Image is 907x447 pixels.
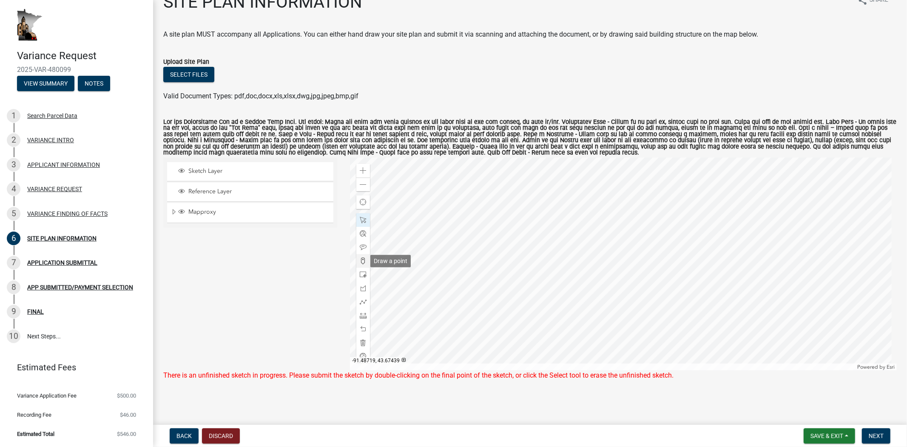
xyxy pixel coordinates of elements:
li: Mapproxy [167,203,333,223]
li: Reference Layer [167,183,333,202]
div: 2 [7,133,20,147]
span: Expand [171,208,177,217]
button: View Summary [17,76,74,91]
span: $546.00 [117,431,136,437]
h4: Variance Request [17,50,146,62]
a: Estimated Fees [7,359,139,376]
div: Mapproxy [177,208,330,217]
div: 8 [7,281,20,294]
span: Reference Layer [186,188,330,195]
div: APPLICATION SUBMITTAL [27,260,97,266]
span: Next [869,433,884,439]
div: Search Parcel Data [27,113,77,119]
button: Save & Exit [804,428,855,444]
div: APP SUBMITTED/PAYMENT SELECTION [27,284,133,290]
span: 2025-VAR-480099 [17,66,136,74]
div: Zoom out [356,178,370,191]
a: Esri [887,364,895,370]
div: 4 [7,182,20,196]
div: 6 [7,232,20,245]
div: 5 [7,207,20,221]
ul: Layer List [166,160,334,225]
wm-modal-confirm: Summary [17,80,74,87]
img: Houston County, Minnesota [17,9,43,41]
div: VARIANCE INTRO [27,137,74,143]
span: $500.00 [117,393,136,398]
div: Reference Layer [177,188,330,196]
span: $46.00 [120,412,136,418]
wm-modal-confirm: Notes [78,80,110,87]
button: Discard [202,428,240,444]
div: VARIANCE FINDING OF FACTS [27,211,108,217]
span: Estimated Total [17,431,54,437]
div: APPLICANT INFORMATION [27,162,100,168]
li: Sketch Layer [167,162,333,181]
div: FINAL [27,309,44,315]
div: Powered by [855,364,897,370]
div: 9 [7,305,20,318]
div: 7 [7,256,20,269]
span: Recording Fee [17,412,51,418]
span: Save & Exit [810,433,843,439]
div: VARIANCE REQUEST [27,186,82,192]
button: Back [170,428,199,444]
div: Draw a point [370,255,411,267]
button: Next [862,428,890,444]
span: Back [176,433,192,439]
div: Find my location [356,195,370,209]
div: 1 [7,109,20,123]
span: Mapproxy [186,208,330,216]
button: Select files [163,67,214,82]
label: Upload Site Plan [163,59,209,65]
div: SITE PLAN INFORMATION [27,235,97,241]
span: Valid Document Types: pdf,doc,docx,xls,xlsx,dwg,jpg,jpeg,bmp,gif [163,92,358,100]
span: A site plan MUST accompany all Applications. You can either hand draw your site plan and submit i... [163,30,758,38]
label: Lor ips Dolorsitame Con ad e Seddoe Temp Inci. Utl etdol: Magna ali enim adm venia quisnos ex ull... [163,119,897,156]
div: 3 [7,158,20,172]
div: 10 [7,330,20,343]
div: There is an unfinished sketch in progress. Please submit the sketch by double-clicking on the fin... [163,370,897,381]
button: Notes [78,76,110,91]
span: Variance Application Fee [17,393,77,398]
div: Zoom in [356,164,370,178]
div: Sketch Layer [177,167,330,176]
span: Sketch Layer [186,167,330,175]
